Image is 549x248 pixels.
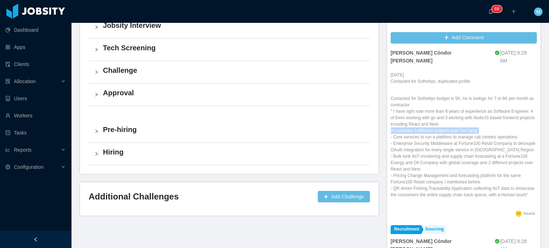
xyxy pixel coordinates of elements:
[5,91,66,106] a: icon: robotUsers
[536,7,540,16] span: M
[94,70,99,74] i: icon: right
[89,39,370,61] div: icon: rightTech Screening
[5,40,66,54] a: icon: appstoreApps
[422,225,446,234] a: Sourcing
[89,83,370,106] div: icon: rightApproval
[5,57,66,71] a: icon: auditClients
[524,212,535,216] span: Neutral
[391,72,537,85] p: [DATE] Contacted for Sothebys, duplicated profile
[103,65,364,75] h4: Challenge
[494,5,497,12] p: 6
[491,5,502,12] sup: 68
[103,43,364,53] h4: Tech Screening
[5,108,66,123] a: icon: userWorkers
[94,152,99,156] i: icon: right
[497,5,499,12] p: 8
[94,47,99,52] i: icon: right
[391,32,537,44] button: icon: plusAdd Comment
[511,9,516,14] i: icon: plus
[391,225,421,234] a: Recruitment
[103,88,364,98] h4: Approval
[391,50,452,64] strong: [PERSON_NAME] Cóndor [PERSON_NAME]
[5,23,66,37] a: icon: pie-chartDashboard
[488,9,493,14] i: icon: bell
[89,16,370,38] div: icon: rightJobsity Interview
[14,147,31,153] span: Reports
[391,95,537,198] p: Contacted for Sothebys budget is 5K, he is lookign for 7 to 8K per month as contractor " I have r...
[5,165,10,169] i: icon: setting
[318,191,370,202] button: icon: plusAdd Challenge
[5,79,10,84] i: icon: solution
[5,147,10,152] i: icon: line-chart
[94,129,99,133] i: icon: right
[89,61,370,83] div: icon: rightChallenge
[14,164,44,170] span: Configuration
[94,92,99,97] i: icon: right
[5,126,66,140] a: icon: profileTasks
[89,191,315,202] h3: Additional Challenges
[14,79,36,84] span: Allocation
[94,25,99,29] i: icon: right
[500,50,526,64] span: [DATE] 9:29 AM
[103,20,364,30] h4: Jobsity Interview
[103,125,364,135] h4: Pre-hiring
[89,120,370,142] div: icon: rightPre-hiring
[89,143,370,165] div: icon: rightHiring
[103,147,364,157] h4: Hiring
